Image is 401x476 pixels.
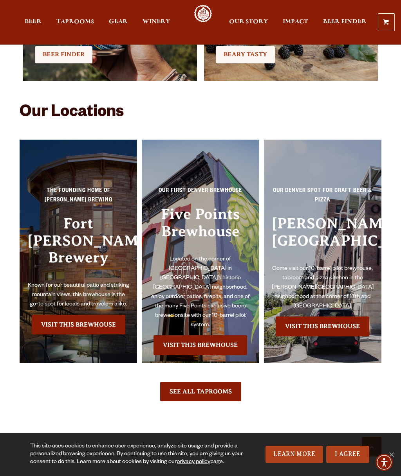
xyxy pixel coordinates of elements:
a: Visit the Fort Collin's Brewery & Taproom [32,315,125,334]
span: Beer Finder [323,18,367,25]
a: Winery [137,5,175,40]
a: Visit the Five Points Brewhouse [154,335,247,355]
a: I Agree [326,446,369,463]
a: Visit the Sloan’s Lake Brewhouse [276,316,369,336]
span: Winery [143,18,170,25]
span: Our Story [229,18,268,25]
a: See All Taprooms [160,382,241,401]
a: BEER FINDER [35,46,92,63]
div: Accessibility Menu [376,454,393,471]
p: Located on the corner of [GEOGRAPHIC_DATA] in [GEOGRAPHIC_DATA]’s historic [GEOGRAPHIC_DATA] neig... [150,255,251,330]
h3: Fort [PERSON_NAME] Brewery [27,215,129,281]
p: Our Denver spot for craft beer & pizza [272,187,374,210]
p: Known for our beautiful patio and striking mountain views, this brewhouse is the go-to spot for l... [27,281,129,309]
p: The Founding Home of [PERSON_NAME] Brewing [27,187,129,210]
div: Check it Out [35,45,185,65]
a: Taprooms [51,5,99,40]
span: BEER FINDER [43,51,85,58]
h2: Our Locations [20,104,381,123]
a: Beer Finder [318,5,372,40]
span: Impact [283,18,308,25]
a: privacy policy [177,459,210,465]
a: Impact [278,5,313,40]
span: Beary Tasty [224,51,267,58]
a: Beary Tasty [216,46,275,63]
span: Beer [25,18,42,25]
a: Beer [20,5,47,40]
a: Our Story [224,5,273,40]
a: Gear [104,5,133,40]
p: Come visit our 10-barrel pilot brewhouse, taproom and pizza kitchen in the [PERSON_NAME][GEOGRAPH... [272,264,374,311]
span: Gear [109,18,128,25]
div: This site uses cookies to enhance user experience, analyze site usage and provide a personalized ... [30,443,247,466]
span: Taprooms [56,18,94,25]
h3: Five Points Brewhouse [150,206,251,255]
a: Learn More [266,446,323,463]
h3: [PERSON_NAME][GEOGRAPHIC_DATA] [272,215,374,264]
p: Our First Denver Brewhouse [150,187,251,201]
a: Odell Home [188,5,218,22]
div: Check it Out [216,45,366,65]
